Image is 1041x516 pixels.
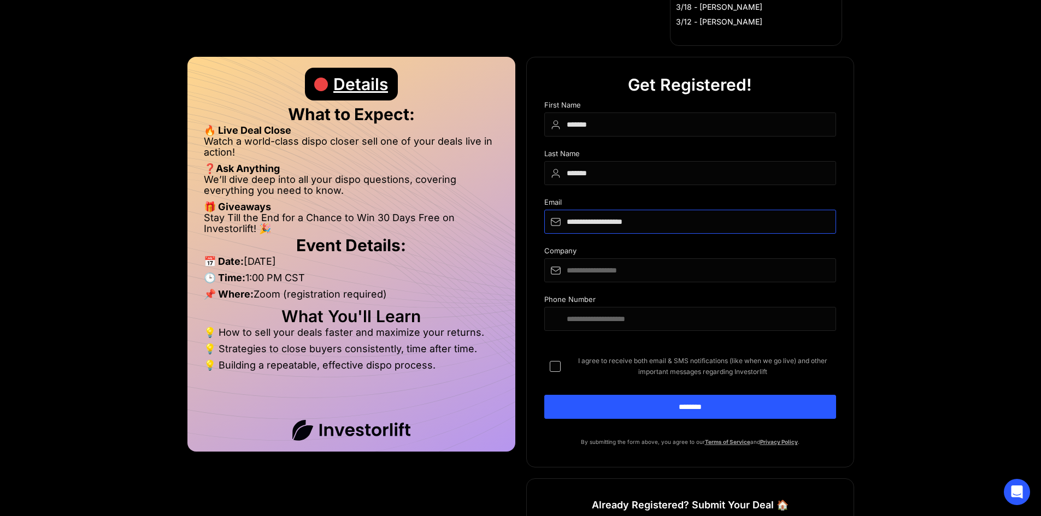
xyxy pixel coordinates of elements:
li: We’ll dive deep into all your dispo questions, covering everything you need to know. [204,174,499,201]
strong: Event Details: [296,235,406,255]
div: Email [544,198,836,210]
li: [DATE] [204,256,499,272]
strong: 🕒 Time: [204,272,245,283]
div: Company [544,247,836,258]
h1: Already Registered? Submit Your Deal 🏠 [592,495,789,515]
a: Terms of Service [705,438,750,445]
li: 1:00 PM CST [204,272,499,289]
strong: 🔥 Live Deal Close [204,124,291,136]
li: Stay Till the End for a Chance to Win 30 Days Free on Investorlift! 🎉 [204,212,499,234]
strong: 📌 Where: [204,288,254,300]
form: DIspo Day Main Form [544,101,836,436]
li: 💡 Strategies to close buyers consistently, time after time. [204,343,499,360]
span: I agree to receive both email & SMS notifications (like when we go live) and other important mess... [569,355,836,377]
li: Watch a world-class dispo closer sell one of your deals live in action! [204,136,499,163]
strong: 🎁 Giveaways [204,201,271,212]
div: Last Name [544,150,836,161]
strong: 📅 Date: [204,256,244,267]
strong: ❓Ask Anything [204,163,280,174]
h2: What You'll Learn [204,311,499,322]
li: 💡 How to sell your deals faster and maximize your returns. [204,327,499,343]
strong: What to Expect: [288,104,415,124]
p: By submitting the form above, you agree to our and . [544,436,836,447]
div: Get Registered! [628,68,752,101]
div: Phone Number [544,295,836,307]
div: Details [333,68,388,100]
li: Zoom (registration required) [204,289,499,305]
li: 💡 Building a repeatable, effective dispo process. [204,360,499,371]
div: First Name [544,101,836,112]
div: Open Intercom Messenger [1004,479,1030,505]
a: Privacy Policy [760,438,798,445]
